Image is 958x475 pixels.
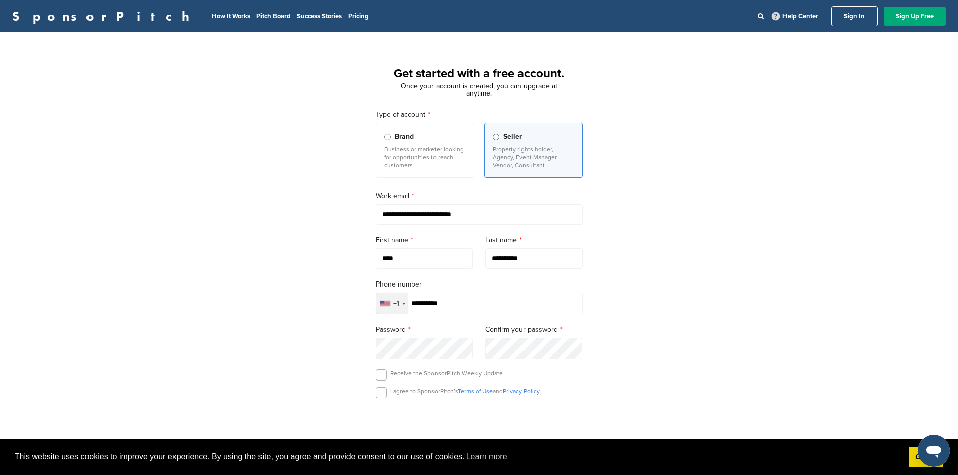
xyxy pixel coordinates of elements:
label: Confirm your password [485,324,583,335]
label: First name [376,235,473,246]
a: Pitch Board [256,12,291,20]
a: Sign Up Free [884,7,946,26]
p: I agree to SponsorPitch’s and [390,387,540,395]
p: Property rights holder, Agency, Event Manager, Vendor, Consultant [493,145,574,169]
a: dismiss cookie message [909,447,943,467]
iframe: Button to launch messaging window [918,435,950,467]
span: Seller [503,131,522,142]
label: Work email [376,191,583,202]
h1: Get started with a free account. [364,65,595,83]
label: Type of account [376,109,583,120]
input: Brand Business or marketer looking for opportunities to reach customers [384,134,391,140]
a: Help Center [770,10,820,22]
p: Receive the SponsorPitch Weekly Update [390,369,503,377]
p: Business or marketer looking for opportunities to reach customers [384,145,466,169]
a: Pricing [348,12,369,20]
label: Last name [485,235,583,246]
a: How It Works [212,12,250,20]
label: Password [376,324,473,335]
a: Terms of Use [458,388,493,395]
iframe: reCAPTCHA [422,410,537,439]
span: Brand [395,131,414,142]
div: Selected country [376,293,408,314]
a: Sign In [831,6,878,26]
a: learn more about cookies [465,449,509,464]
label: Phone number [376,279,583,290]
div: +1 [393,300,399,307]
input: Seller Property rights holder, Agency, Event Manager, Vendor, Consultant [493,134,499,140]
a: Privacy Policy [503,388,540,395]
a: SponsorPitch [12,10,196,23]
a: Success Stories [297,12,342,20]
span: This website uses cookies to improve your experience. By using the site, you agree and provide co... [15,449,901,464]
span: Once your account is created, you can upgrade at anytime. [401,82,557,98]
